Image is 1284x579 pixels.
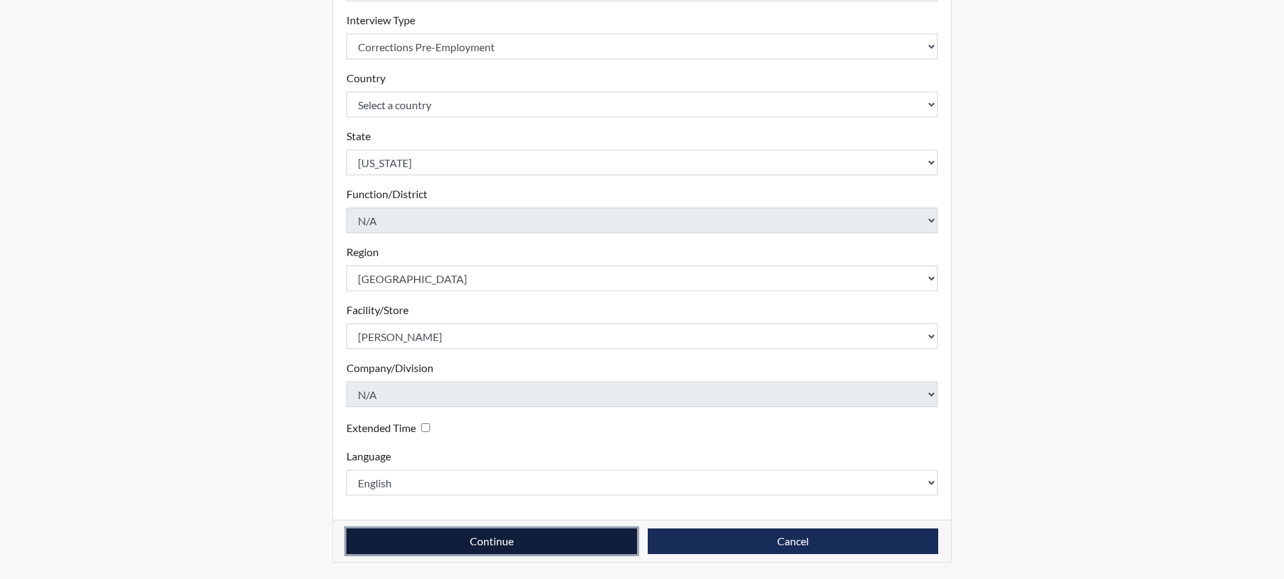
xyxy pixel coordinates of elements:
[346,244,379,260] label: Region
[346,420,416,436] label: Extended Time
[346,302,408,318] label: Facility/Store
[648,528,938,554] button: Cancel
[346,186,427,202] label: Function/District
[346,360,433,376] label: Company/Division
[346,12,415,28] label: Interview Type
[346,70,386,86] label: Country
[346,448,391,464] label: Language
[346,528,637,554] button: Continue
[346,418,435,437] div: Checking this box will provide the interviewee with an accomodation of extra time to answer each ...
[346,128,371,144] label: State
